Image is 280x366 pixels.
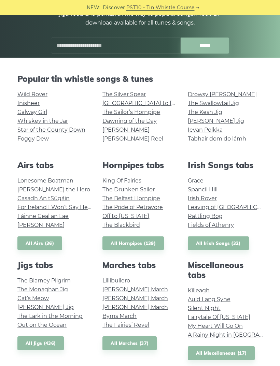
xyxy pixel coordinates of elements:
[102,213,149,219] a: Off to [US_STATE]
[102,135,163,142] a: [PERSON_NAME] Reel
[188,305,221,311] a: Silent Night
[17,204,108,210] a: For Ireland I Won’t Say Her Name
[188,91,257,98] a: Drowsy [PERSON_NAME]
[102,236,164,250] a: All Hornpipes (139)
[102,260,177,270] h2: Marches tabs
[17,277,71,284] a: The Blarney Pilgrim
[188,204,276,210] a: Leaving of [GEOGRAPHIC_DATA]
[17,286,68,293] a: The Monaghan Jig
[188,260,263,280] h2: Miscellaneous tabs
[102,91,146,98] a: The Silver Spear
[188,346,255,360] a: All Miscellaneous (17)
[17,118,68,124] a: Whiskey in the Jar
[17,127,85,133] a: Star of the County Down
[188,314,250,320] a: Fairytale Of [US_STATE]
[102,100,228,106] a: [GEOGRAPHIC_DATA] to [GEOGRAPHIC_DATA]
[102,186,155,193] a: The Drunken Sailor
[102,322,149,328] a: The Fairies’ Revel
[102,313,137,319] a: Byrns March
[17,74,263,84] h2: Popular tin whistle songs & tunes
[103,4,125,12] span: Discover
[17,135,49,142] a: Foggy Dew
[102,295,168,302] a: [PERSON_NAME] March
[188,135,246,142] a: Tabhair dom do lámh
[188,160,263,170] h2: Irish Songs tabs
[102,109,160,115] a: The Sailor’s Hornpipe
[17,91,47,98] a: Wild Rover
[102,195,160,202] a: The Belfast Hornpipe
[188,236,249,250] a: All Irish Songs (32)
[188,177,204,184] a: Grace
[188,323,243,329] a: My Heart Will Go On
[17,322,67,328] a: Out on the Ocean
[17,100,40,106] a: Inisheer
[188,127,223,133] a: Ievan Polkka
[102,336,157,350] a: All Marches (37)
[17,295,49,302] a: Cat’s Meow
[188,195,217,202] a: Irish Rover
[102,177,141,184] a: King Of Fairies
[17,177,73,184] a: Lonesome Boatman
[188,296,230,303] a: Auld Lang Syne
[188,222,234,228] a: Fields of Athenry
[102,160,177,170] h2: Hornpipes tabs
[87,4,101,12] span: NEW:
[102,118,157,124] a: Dawning of the Day
[126,4,195,12] a: PST10 - Tin Whistle Course
[188,118,244,124] a: [PERSON_NAME] Jig
[102,286,168,293] a: [PERSON_NAME] March
[102,304,168,310] a: [PERSON_NAME] March
[17,195,70,202] a: Casadh An tSúgáin
[188,186,218,193] a: Spancil Hill
[17,236,62,250] a: All Airs (36)
[17,260,92,270] h2: Jigs tabs
[102,204,163,210] a: The Pride of Petravore
[17,304,74,310] a: [PERSON_NAME] Jig
[102,277,130,284] a: Lillibullero
[17,186,90,193] a: [PERSON_NAME] the Hero
[102,222,140,228] a: The Blackbird
[102,127,150,133] a: [PERSON_NAME]
[17,336,64,350] a: All Jigs (436)
[17,109,47,115] a: Galway Girl
[17,313,83,319] a: The Lark in the Morning
[188,287,210,294] a: Killeagh
[17,213,69,219] a: Fáinne Geal an Lae
[188,100,239,106] a: The Swallowtail Jig
[188,109,222,115] a: The Kesh Jig
[17,160,92,170] h2: Airs tabs
[17,222,65,228] a: [PERSON_NAME]
[188,213,223,219] a: Rattling Bog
